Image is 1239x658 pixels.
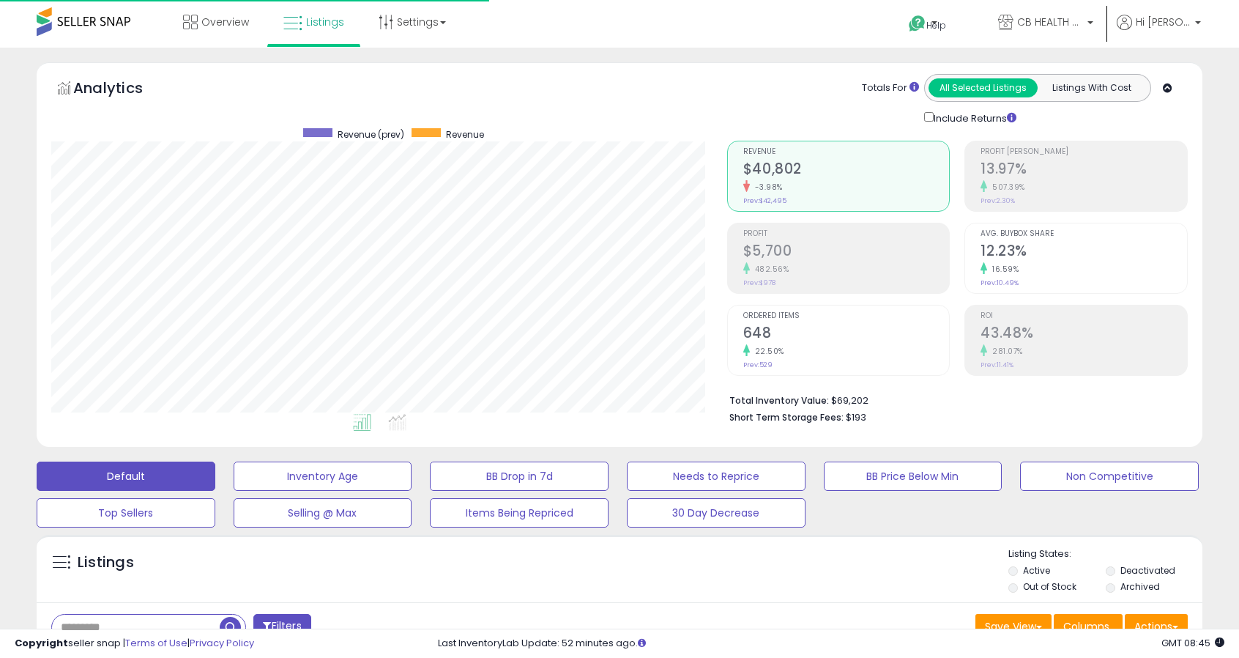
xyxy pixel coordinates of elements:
[729,411,844,424] b: Short Term Storage Fees:
[1008,547,1202,561] p: Listing States:
[1054,614,1123,639] button: Columns
[627,498,805,528] button: 30 Day Decrease
[1120,580,1160,593] label: Archived
[338,128,404,141] span: Revenue (prev)
[743,325,950,344] h2: 648
[981,196,1015,205] small: Prev: 2.30%
[926,19,946,32] span: Help
[15,636,68,650] strong: Copyright
[913,109,1034,126] div: Include Returns
[981,361,1013,369] small: Prev: 11.41%
[981,148,1187,156] span: Profit [PERSON_NAME]
[438,637,1224,651] div: Last InventoryLab Update: 52 minutes ago.
[743,230,950,238] span: Profit
[1120,564,1175,577] label: Deactivated
[743,160,950,180] h2: $40,802
[729,391,1177,408] li: $69,202
[37,498,215,528] button: Top Sellers
[987,182,1025,193] small: 507.39%
[1037,78,1146,97] button: Listings With Cost
[1161,636,1224,650] span: 2025-08-16 08:45 GMT
[15,637,254,651] div: seller snap | |
[1020,462,1199,491] button: Non Competitive
[125,636,187,650] a: Terms of Use
[987,264,1019,275] small: 16.59%
[234,462,412,491] button: Inventory Age
[430,462,609,491] button: BB Drop in 7d
[981,278,1019,287] small: Prev: 10.49%
[1136,15,1191,29] span: Hi [PERSON_NAME]
[743,361,773,369] small: Prev: 529
[306,15,344,29] span: Listings
[253,614,310,640] button: Filters
[190,636,254,650] a: Privacy Policy
[981,325,1187,344] h2: 43.48%
[750,264,789,275] small: 482.56%
[743,148,950,156] span: Revenue
[981,160,1187,180] h2: 13.97%
[743,312,950,320] span: Ordered Items
[862,81,919,95] div: Totals For
[1125,614,1188,639] button: Actions
[743,196,786,205] small: Prev: $42,495
[929,78,1038,97] button: All Selected Listings
[37,462,215,491] button: Default
[981,243,1187,262] h2: 12.23%
[78,552,134,573] h5: Listings
[975,614,1052,639] button: Save View
[201,15,249,29] span: Overview
[987,346,1023,357] small: 281.07%
[1017,15,1083,29] span: CB HEALTH AND SPORTING
[234,498,412,528] button: Selling @ Max
[1023,564,1050,577] label: Active
[743,243,950,262] h2: $5,700
[824,462,1002,491] button: BB Price Below Min
[1023,580,1076,593] label: Out of Stock
[446,128,484,141] span: Revenue
[1117,15,1201,48] a: Hi [PERSON_NAME]
[981,312,1187,320] span: ROI
[846,410,866,424] span: $193
[897,4,975,48] a: Help
[430,498,609,528] button: Items Being Repriced
[743,278,775,287] small: Prev: $978
[908,15,926,33] i: Get Help
[981,230,1187,238] span: Avg. Buybox Share
[627,462,805,491] button: Needs to Reprice
[750,346,784,357] small: 22.50%
[750,182,783,193] small: -3.98%
[73,78,171,102] h5: Analytics
[729,394,829,407] b: Total Inventory Value:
